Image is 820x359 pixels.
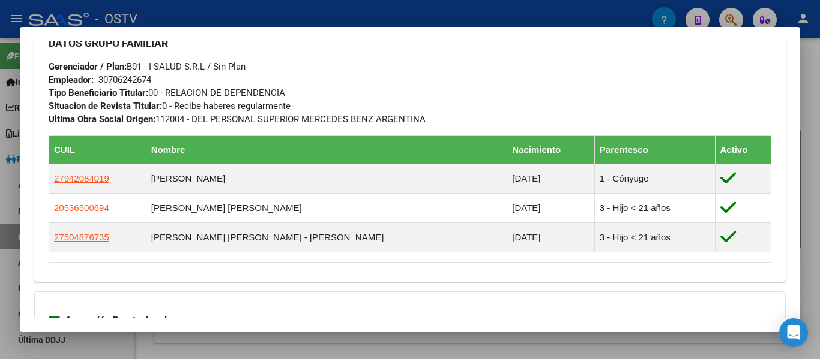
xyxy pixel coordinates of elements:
[49,101,291,111] span: 0 - Recibe haberes regularmente
[594,223,715,252] td: 3 - Hijo < 21 años
[507,136,595,164] th: Nacimiento
[146,223,507,252] td: [PERSON_NAME] [PERSON_NAME] - [PERSON_NAME]
[49,114,155,125] strong: Ultima Obra Social Origen:
[779,318,808,347] div: Open Intercom Messenger
[54,203,109,213] span: 20536500694
[507,164,595,194] td: [DATE]
[98,73,151,86] div: 30706242674
[54,173,109,183] span: 27942084019
[594,164,715,194] td: 1 - Cónyuge
[49,61,127,72] strong: Gerenciador / Plan:
[146,136,507,164] th: Nombre
[49,88,148,98] strong: Tipo Beneficiario Titular:
[49,61,246,72] span: B01 - I SALUD S.R.L / Sin Plan
[49,88,285,98] span: 00 - RELACION DE DEPENDENCIA
[507,194,595,223] td: [DATE]
[49,136,146,164] th: CUIL
[49,114,426,125] span: 112004 - DEL PERSONAL SUPERIOR MERCEDES BENZ ARGENTINA
[49,74,94,85] strong: Empleador:
[49,101,162,111] strong: Situacion de Revista Titular:
[507,223,595,252] td: [DATE]
[146,164,507,194] td: [PERSON_NAME]
[146,194,507,223] td: [PERSON_NAME] [PERSON_NAME]
[54,232,109,242] span: 27504876735
[49,313,771,328] h3: Información Prestacional:
[49,37,771,50] h3: DATOS GRUPO FAMILIAR
[715,136,771,164] th: Activo
[594,136,715,164] th: Parentesco
[594,194,715,223] td: 3 - Hijo < 21 años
